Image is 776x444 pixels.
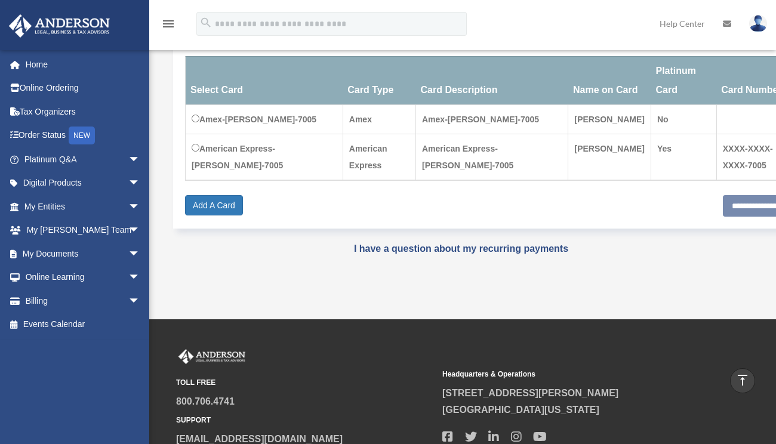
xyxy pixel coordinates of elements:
a: Add A Card [185,195,243,215]
a: [STREET_ADDRESS][PERSON_NAME] [442,388,618,398]
span: arrow_drop_down [128,289,152,313]
a: Digital Productsarrow_drop_down [8,171,158,195]
a: My [PERSON_NAME] Teamarrow_drop_down [8,218,158,242]
td: No [651,104,716,134]
td: [PERSON_NAME] [568,134,651,180]
a: Tax Organizers [8,100,158,124]
th: Card Description [416,56,568,104]
td: American Express-[PERSON_NAME]-7005 [186,134,343,180]
div: NEW [69,127,95,144]
td: American Express-[PERSON_NAME]-7005 [416,134,568,180]
span: arrow_drop_down [128,171,152,196]
i: menu [161,17,175,31]
a: I have a question about my recurring payments [354,243,568,254]
td: Amex [343,104,415,134]
td: Amex-[PERSON_NAME]-7005 [416,104,568,134]
a: Online Learningarrow_drop_down [8,266,158,289]
small: Headquarters & Operations [442,368,700,381]
a: My Entitiesarrow_drop_down [8,195,158,218]
th: Card Type [343,56,415,104]
td: American Express [343,134,415,180]
span: arrow_drop_down [128,147,152,172]
img: Anderson Advisors Platinum Portal [5,14,113,38]
a: Order StatusNEW [8,124,158,148]
img: User Pic [749,15,767,32]
a: My Documentsarrow_drop_down [8,242,158,266]
span: arrow_drop_down [128,266,152,290]
a: 800.706.4741 [176,396,235,406]
a: [GEOGRAPHIC_DATA][US_STATE] [442,405,599,415]
a: Billingarrow_drop_down [8,289,158,313]
td: Yes [651,134,716,180]
span: arrow_drop_down [128,242,152,266]
a: vertical_align_top [730,368,755,393]
th: Select Card [186,56,343,104]
a: [EMAIL_ADDRESS][DOMAIN_NAME] [176,434,343,444]
a: Platinum Q&Aarrow_drop_down [8,147,158,171]
small: TOLL FREE [176,377,434,389]
small: SUPPORT [176,414,434,427]
a: Online Ordering [8,76,158,100]
i: vertical_align_top [735,373,750,387]
a: Events Calendar [8,313,158,337]
td: [PERSON_NAME] [568,104,651,134]
a: menu [161,21,175,31]
span: arrow_drop_down [128,218,152,243]
th: Name on Card [568,56,651,104]
i: search [199,16,213,29]
td: Amex-[PERSON_NAME]-7005 [186,104,343,134]
img: Anderson Advisors Platinum Portal [176,349,248,365]
span: arrow_drop_down [128,195,152,219]
th: Platinum Card [651,56,716,104]
a: Home [8,53,158,76]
